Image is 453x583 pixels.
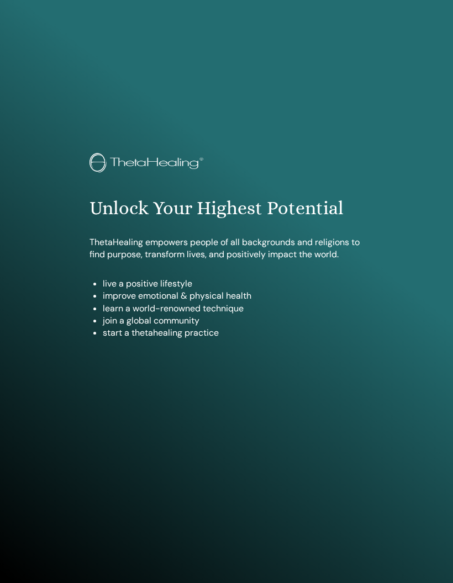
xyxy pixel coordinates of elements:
p: ThetaHealing empowers people of all backgrounds and religions to find purpose, transform lives, a... [89,236,364,261]
li: start a thetahealing practice [103,327,364,339]
h1: Unlock Your Highest Potential [89,197,364,220]
li: join a global community [103,315,364,327]
li: learn a world-renowned technique [103,303,364,315]
li: live a positive lifestyle [103,278,364,290]
li: improve emotional & physical health [103,290,364,302]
